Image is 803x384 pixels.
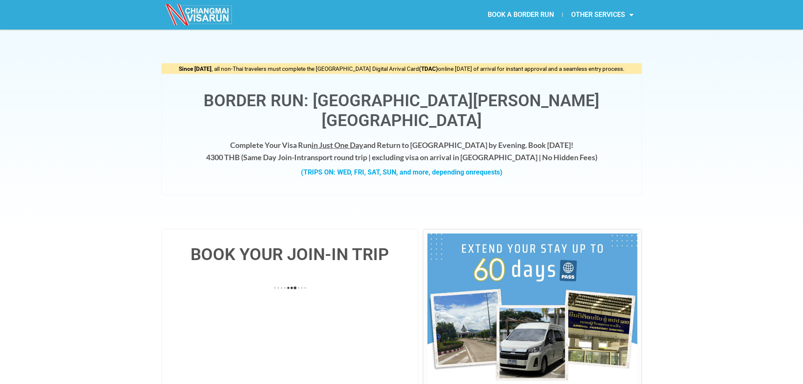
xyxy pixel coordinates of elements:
span: , all non-Thai travelers must complete the [GEOGRAPHIC_DATA] Digital Arrival Card online [DATE] o... [179,65,625,72]
nav: Menu [402,5,642,24]
strong: (TRIPS ON: WED, FRI, SAT, SUN, and more, depending on [301,168,502,176]
span: requests) [473,168,502,176]
a: OTHER SERVICES [563,5,642,24]
h4: Complete Your Visa Run and Return to [GEOGRAPHIC_DATA] by Evening. Book [DATE]! 4300 THB ( transp... [170,139,633,164]
h1: Border Run: [GEOGRAPHIC_DATA][PERSON_NAME][GEOGRAPHIC_DATA] [170,91,633,131]
a: BOOK A BORDER RUN [479,5,562,24]
span: in Just One Day [312,140,363,150]
h4: BOOK YOUR JOIN-IN TRIP [170,246,410,263]
strong: (TDAC) [419,65,438,72]
strong: Since [DATE] [179,65,212,72]
strong: Same Day Join-In [243,153,301,162]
